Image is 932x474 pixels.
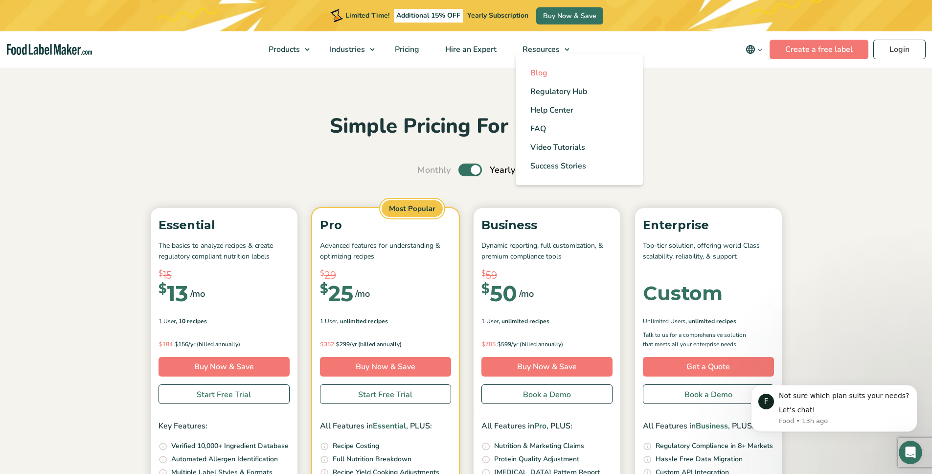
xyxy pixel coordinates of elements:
span: $ [159,283,167,295]
a: Pricing [382,31,430,68]
h2: Simple Pricing For Everyone [146,113,787,140]
a: Buy Now & Save [320,357,451,377]
a: Hire an Expert [432,31,507,68]
p: Nutrition & Marketing Claims [494,441,584,451]
span: Business [696,421,728,431]
p: Recipe Costing [333,441,379,451]
span: Unlimited Users [643,317,685,326]
a: Get a Quote [643,357,774,377]
a: Book a Demo [481,384,613,404]
div: 13 [159,283,188,304]
del: 705 [481,340,496,348]
span: Limited Time! [345,11,389,20]
iframe: Intercom notifications message [736,370,932,448]
a: Regulatory Hub [516,82,643,101]
span: $ [320,268,324,279]
span: Yearly [490,164,515,177]
span: $ [159,340,162,348]
a: Start Free Trial [320,384,451,404]
span: $ [336,340,340,348]
p: Full Nutrition Breakdown [333,454,411,465]
span: , Unlimited Recipes [337,317,388,326]
div: Custom [643,284,723,303]
span: $ [481,340,485,348]
span: 59 [486,268,497,283]
a: Buy Now & Save [159,357,290,377]
span: Industries [327,44,366,55]
span: 1 User [481,317,499,326]
del: 352 [320,340,334,348]
a: Buy Now & Save [481,357,613,377]
p: Enterprise [643,216,774,235]
span: FAQ [530,123,546,134]
span: $ [481,283,490,295]
p: 599/yr (billed annually) [481,339,613,349]
span: $ [497,340,501,348]
span: /mo [355,287,370,301]
a: FAQ [516,119,643,138]
span: $ [174,340,178,348]
p: The basics to analyze recipes & create regulatory compliant nutrition labels [159,240,290,262]
a: Login [873,40,926,59]
span: $ [320,340,324,348]
div: 25 [320,283,353,304]
p: Business [481,216,613,235]
p: Essential [159,216,290,235]
del: 184 [159,340,173,348]
a: Blog [516,64,643,82]
span: Blog [530,68,547,78]
a: Video Tutorials [516,138,643,157]
span: Pro [534,421,546,431]
span: Regulatory Hub [530,86,587,97]
span: $ [159,268,163,279]
a: Success Stories [516,157,643,175]
p: Top-tier solution, offering world Class scalability, reliability, & support [643,240,774,262]
span: , 10 Recipes [176,317,207,326]
span: Hire an Expert [442,44,498,55]
span: $ [481,268,486,279]
p: Protein Quality Adjustment [494,454,579,465]
p: 299/yr (billed annually) [320,339,451,349]
p: Advanced features for understanding & optimizing recipes [320,240,451,262]
span: $ [320,283,328,295]
span: , Unlimited Recipes [499,317,549,326]
p: Verified 10,000+ Ingredient Database [171,441,289,451]
span: Additional 15% OFF [394,9,463,23]
span: Help Center [530,105,573,116]
span: Yearly Subscription [467,11,528,20]
span: 1 User [320,317,337,326]
span: Products [266,44,301,55]
a: Industries [317,31,380,68]
a: Book a Demo [643,384,774,404]
p: Talk to us for a comprehensive solution that meets all your enterprise needs [643,331,755,349]
p: Dynamic reporting, full customization, & premium compliance tools [481,240,613,262]
p: Hassle Free Data Migration [656,454,743,465]
a: Help Center [516,101,643,119]
p: All Features in , PLUS: [643,420,774,433]
p: All Features in , PLUS: [320,420,451,433]
span: Success Stories [530,161,586,171]
a: Buy Now & Save [536,7,603,24]
span: 29 [324,268,336,283]
span: /mo [190,287,205,301]
p: Key Features: [159,420,290,433]
a: Create a free label [770,40,868,59]
span: Essential [373,421,406,431]
span: Monthly [417,164,451,177]
p: Automated Allergen Identification [171,454,278,465]
a: Start Free Trial [159,384,290,404]
div: 50 [481,283,517,304]
a: Resources [510,31,574,68]
span: Most Popular [380,199,444,219]
span: 1 User [159,317,176,326]
p: Pro [320,216,451,235]
span: 15 [163,268,172,283]
iframe: Intercom live chat [899,441,922,464]
span: /mo [519,287,534,301]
